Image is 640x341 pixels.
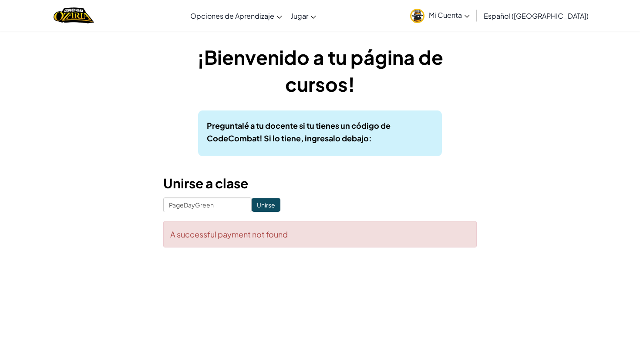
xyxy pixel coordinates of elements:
h1: ¡Bienvenido a tu página de cursos! [163,43,477,97]
span: Opciones de Aprendizaje [190,11,274,20]
span: Mi Cuenta [429,10,470,20]
a: Ozaria by CodeCombat logo [54,7,94,24]
span: Jugar [291,11,308,20]
span: Español ([GEOGRAPHIC_DATA]) [484,11,589,20]
input: <Enter Class Code> [163,197,252,212]
a: Jugar [286,4,320,27]
div: A successful payment not found [163,221,477,247]
h3: Unirse a clase [163,174,477,193]
a: Mi Cuenta [406,2,474,29]
b: Preguntalé a tu docente si tu tienes un código de CodeCombat! Si lo tiene, ingresalo debajo: [207,120,391,143]
a: Opciones de Aprendizaje [186,4,286,27]
a: Español ([GEOGRAPHIC_DATA]) [479,4,593,27]
img: avatar [410,9,424,23]
input: Unirse [252,198,280,212]
img: Home [54,7,94,24]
